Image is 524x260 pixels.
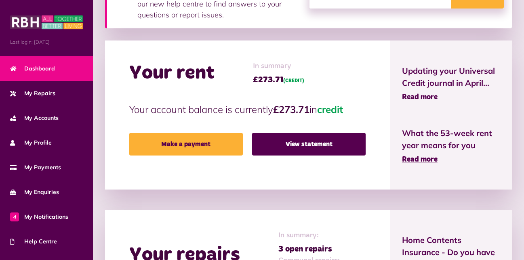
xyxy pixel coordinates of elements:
[10,213,68,221] span: My Notifications
[317,103,343,115] span: credit
[10,188,59,196] span: My Enquiries
[10,64,55,73] span: Dashboard
[10,89,55,98] span: My Repairs
[129,133,243,156] a: Make a payment
[253,61,304,72] span: In summary
[402,65,500,89] span: Updating your Universal Credit journal in April...
[10,14,83,30] img: MyRBH
[278,243,340,255] span: 3 open repairs
[253,74,304,86] span: £273.71
[402,127,500,165] a: What the 53-week rent year means for you Read more
[10,237,57,246] span: Help Centre
[402,156,438,163] span: Read more
[283,79,304,83] span: (CREDIT)
[129,62,215,85] h2: Your rent
[252,133,366,156] a: View statement
[273,103,309,115] strong: £273.71
[402,65,500,103] a: Updating your Universal Credit journal in April... Read more
[129,102,366,117] p: Your account balance is currently in
[10,114,59,122] span: My Accounts
[10,212,19,221] span: 4
[10,163,61,172] span: My Payments
[10,38,83,46] span: Last login: [DATE]
[402,94,438,101] span: Read more
[10,139,52,147] span: My Profile
[402,127,500,151] span: What the 53-week rent year means for you
[278,230,340,241] span: In summary:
